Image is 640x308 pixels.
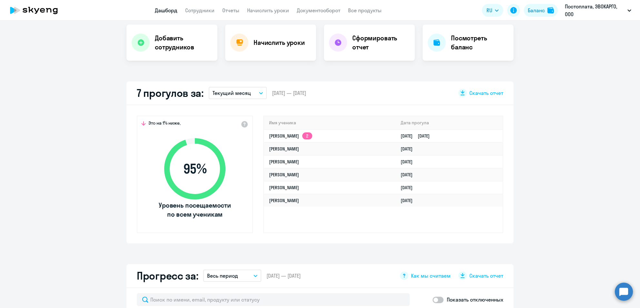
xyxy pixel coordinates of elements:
[269,133,312,139] a: [PERSON_NAME]2
[155,7,177,14] a: Дашборд
[209,87,267,99] button: Текущий месяц
[213,89,251,97] p: Текущий месяц
[264,116,395,129] th: Имя ученика
[269,146,299,152] a: [PERSON_NAME]
[254,38,305,47] h4: Начислить уроки
[266,272,301,279] span: [DATE] — [DATE]
[528,6,545,14] div: Баланс
[469,89,503,97] span: Скачать отчет
[185,7,215,14] a: Сотрудники
[269,172,299,178] a: [PERSON_NAME]
[302,132,312,139] app-skyeng-badge: 2
[207,272,238,280] p: Весь период
[158,201,232,219] span: Уровень посещаемости по всем ученикам
[155,34,212,52] h4: Добавить сотрудников
[348,7,382,14] a: Все продукты
[401,198,418,203] a: [DATE]
[486,6,492,14] span: RU
[352,34,410,52] h4: Сформировать отчет
[451,34,508,52] h4: Посмотреть баланс
[469,272,503,279] span: Скачать отчет
[247,7,289,14] a: Начислить уроки
[269,185,299,190] a: [PERSON_NAME]
[401,146,418,152] a: [DATE]
[137,87,204,99] h2: 7 прогулов за:
[482,4,503,17] button: RU
[524,4,558,17] button: Балансbalance
[401,185,418,190] a: [DATE]
[137,269,198,282] h2: Прогресс за:
[401,159,418,165] a: [DATE]
[222,7,239,14] a: Отчеты
[562,3,635,18] button: Постоплата, ЭВОКАРГО, ООО
[137,293,410,306] input: Поиск по имени, email, продукту или статусу
[269,159,299,165] a: [PERSON_NAME]
[547,7,554,14] img: balance
[148,120,181,128] span: Это на 1% ниже,
[565,3,625,18] p: Постоплата, ЭВОКАРГО, ООО
[401,133,435,139] a: [DATE][DATE]
[158,161,232,177] span: 95 %
[269,198,299,203] a: [PERSON_NAME]
[395,116,503,129] th: Дата прогула
[401,172,418,178] a: [DATE]
[297,7,340,14] a: Документооборот
[203,270,261,282] button: Весь период
[447,296,503,303] p: Показать отключенных
[272,89,306,97] span: [DATE] — [DATE]
[411,272,451,279] span: Как мы считаем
